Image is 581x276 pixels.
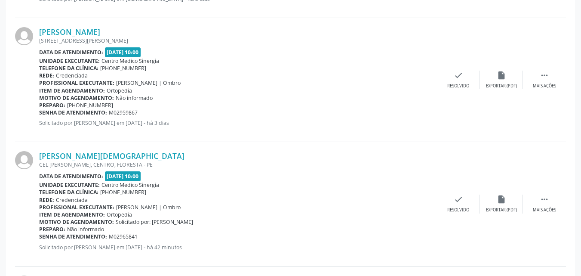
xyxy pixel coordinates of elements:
[39,244,437,251] p: Solicitado por [PERSON_NAME] em [DATE] - há 42 minutos
[15,151,33,169] img: img
[100,65,146,72] span: [PHONE_NUMBER]
[39,72,54,79] b: Rede:
[39,37,437,44] div: [STREET_ADDRESS][PERSON_NAME]
[101,57,159,65] span: Centro Medico Sinergia
[116,204,181,211] span: [PERSON_NAME] | Ombro
[39,196,54,204] b: Rede:
[533,83,556,89] div: Mais ações
[39,119,437,127] p: Solicitado por [PERSON_NAME] em [DATE] - há 3 dias
[39,102,65,109] b: Preparo:
[533,207,556,213] div: Mais ações
[486,207,517,213] div: Exportar (PDF)
[39,173,103,180] b: Data de atendimento:
[497,71,506,80] i: insert_drive_file
[447,207,469,213] div: Resolvido
[39,57,100,65] b: Unidade executante:
[39,79,114,87] b: Profissional executante:
[39,189,98,196] b: Telefone da clínica:
[56,196,88,204] span: Credenciada
[454,71,463,80] i: check
[67,226,104,233] span: Não informado
[39,161,437,168] div: CEL [PERSON_NAME], CENTRO, FLORESTA - PE
[116,94,153,102] span: Não informado
[39,151,184,161] a: [PERSON_NAME][DEMOGRAPHIC_DATA]
[15,27,33,45] img: img
[109,233,138,240] span: M02965841
[39,49,103,56] b: Data de atendimento:
[100,189,146,196] span: [PHONE_NUMBER]
[105,171,141,181] span: [DATE] 10:00
[39,211,105,218] b: Item de agendamento:
[107,87,132,94] span: Ortopedia
[39,181,100,189] b: Unidade executante:
[540,195,549,204] i: 
[39,65,98,72] b: Telefone da clínica:
[67,102,113,109] span: [PHONE_NUMBER]
[39,233,107,240] b: Senha de atendimento:
[454,195,463,204] i: check
[116,218,193,226] span: Solicitado por: [PERSON_NAME]
[39,109,107,116] b: Senha de atendimento:
[39,87,105,94] b: Item de agendamento:
[56,72,88,79] span: Credenciada
[540,71,549,80] i: 
[101,181,159,189] span: Centro Medico Sinergia
[39,226,65,233] b: Preparo:
[39,218,114,226] b: Motivo de agendamento:
[39,204,114,211] b: Profissional executante:
[39,94,114,102] b: Motivo de agendamento:
[497,195,506,204] i: insert_drive_file
[486,83,517,89] div: Exportar (PDF)
[447,83,469,89] div: Resolvido
[107,211,132,218] span: Ortopedia
[105,47,141,57] span: [DATE] 10:00
[109,109,138,116] span: M02959867
[116,79,181,87] span: [PERSON_NAME] | Ombro
[39,27,100,37] a: [PERSON_NAME]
